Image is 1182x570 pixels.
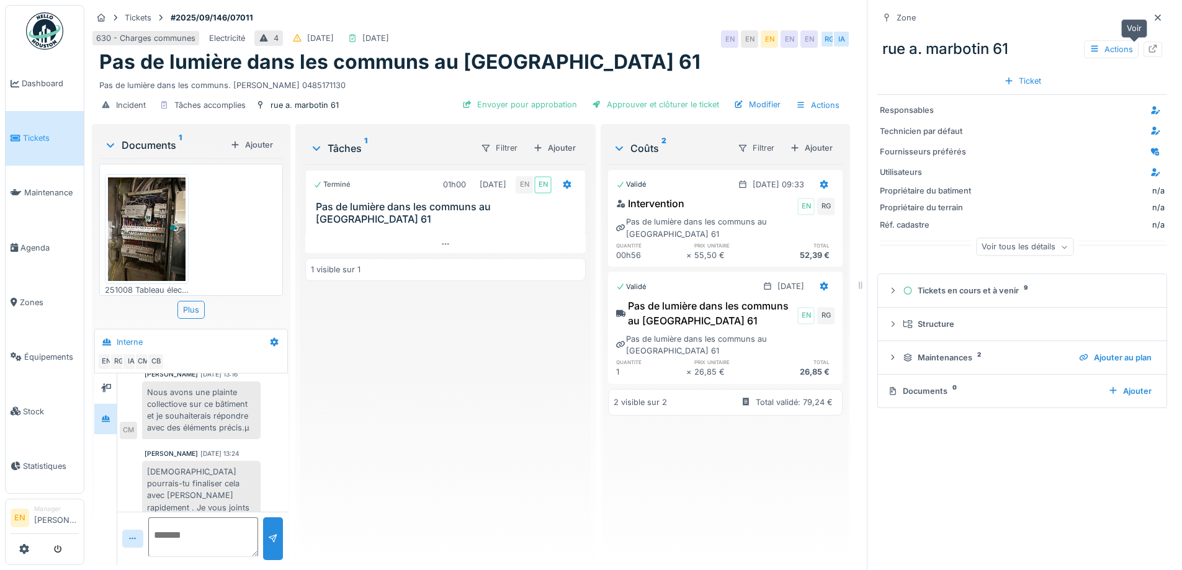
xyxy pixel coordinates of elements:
[99,74,843,91] div: Pas de lumière dans les communs. [PERSON_NAME] 0485171130
[999,73,1046,89] div: Ticket
[877,33,1167,65] div: rue a. marbotin 61
[20,242,79,254] span: Agenda
[96,32,195,44] div: 630 - Charges communes
[694,249,764,261] div: 55,50 €
[6,275,84,329] a: Zones
[225,136,278,153] div: Ajouter
[790,96,845,114] div: Actions
[23,460,79,472] span: Statistiques
[833,30,850,48] div: IA
[142,381,261,439] div: Nous avons une plainte collectiove sur ce bâtiment et je souhaiterais répondre avec des éléments ...
[729,96,786,113] div: Modifier
[364,141,367,156] sup: 1
[785,140,838,156] div: Ajouter
[147,353,164,370] div: CB
[613,141,727,156] div: Coûts
[616,179,647,190] div: Validé
[135,353,152,370] div: CM
[694,358,764,366] h6: prix unitaire
[108,177,186,281] img: xjgx2x6vf5p82lvt41cvjw3k60ir
[316,201,580,225] h3: Pas de lumière dans les communs au [GEOGRAPHIC_DATA] 61
[1074,349,1157,366] div: Ajouter au plan
[883,279,1162,302] summary: Tickets en cours et à venir9
[978,202,1165,213] div: n/a
[614,396,667,408] div: 2 visible sur 2
[6,329,84,384] a: Équipements
[616,282,647,292] div: Validé
[20,296,79,308] span: Zones
[880,185,973,197] div: Propriétaire du batiment
[116,99,146,111] div: Incident
[528,140,581,156] div: Ajouter
[122,353,140,370] div: IA
[6,56,84,111] a: Dashboard
[26,12,63,50] img: Badge_color-CXgf-gQk.svg
[694,366,764,378] div: 26,85 €
[616,196,684,211] div: Intervention
[443,179,466,190] div: 01h00
[880,125,973,137] div: Technicien par défaut
[6,111,84,166] a: Tickets
[761,30,778,48] div: EN
[11,504,79,534] a: EN Manager[PERSON_NAME]
[310,141,470,156] div: Tâches
[616,249,686,261] div: 00h56
[1103,383,1157,399] div: Ajouter
[117,336,143,348] div: Interne
[209,32,245,44] div: Electricité
[274,32,279,44] div: 4
[174,99,246,111] div: Tâches accomplies
[616,333,835,357] div: Pas de lumière dans les communs au [GEOGRAPHIC_DATA] 61
[978,219,1165,231] div: n/a
[880,219,973,231] div: Réf. cadastre
[800,30,818,48] div: EN
[166,12,258,24] strong: #2025/09/146/07011
[732,139,780,157] div: Filtrer
[311,264,360,275] div: 1 visible sur 1
[686,366,694,378] div: ×
[880,104,973,116] div: Responsables
[764,249,835,261] div: 52,39 €
[764,366,835,378] div: 26,85 €
[764,358,835,366] h6: total
[23,132,79,144] span: Tickets
[200,370,238,379] div: [DATE] 13:16
[883,313,1162,336] summary: Structure
[903,285,1152,296] div: Tickets en cours et à venir
[756,396,833,408] div: Total validé: 79,24 €
[741,30,758,48] div: EN
[753,179,804,190] div: [DATE] 09:33
[1084,40,1139,58] div: Actions
[616,358,686,366] h6: quantité
[475,139,523,157] div: Filtrer
[313,179,351,190] div: Terminé
[686,249,694,261] div: ×
[110,353,127,370] div: RG
[6,384,84,439] a: Stock
[6,220,84,275] a: Agenda
[1121,19,1147,37] div: Voir
[777,280,804,292] div: [DATE]
[1152,185,1165,197] div: n/a
[34,504,79,514] div: Manager
[880,166,973,178] div: Utilisateurs
[976,238,1073,256] div: Voir tous les détails
[817,307,835,324] div: RG
[764,241,835,249] h6: total
[145,449,198,458] div: [PERSON_NAME]
[105,284,189,296] div: 251008 Tableau électrique Marbotin.jpg
[34,504,79,531] li: [PERSON_NAME]
[200,449,240,458] div: [DATE] 13:24
[516,176,533,194] div: EN
[104,138,225,153] div: Documents
[880,202,973,213] div: Propriétaire du terrain
[457,96,582,113] div: Envoyer pour approbation
[903,352,1069,363] div: Maintenances
[120,422,137,439] div: CM
[616,298,795,328] div: Pas de lumière dans les communs au [GEOGRAPHIC_DATA] 61
[24,351,79,363] span: Équipements
[721,30,738,48] div: EN
[145,370,198,379] div: [PERSON_NAME]
[22,78,79,89] span: Dashboard
[661,141,666,156] sup: 2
